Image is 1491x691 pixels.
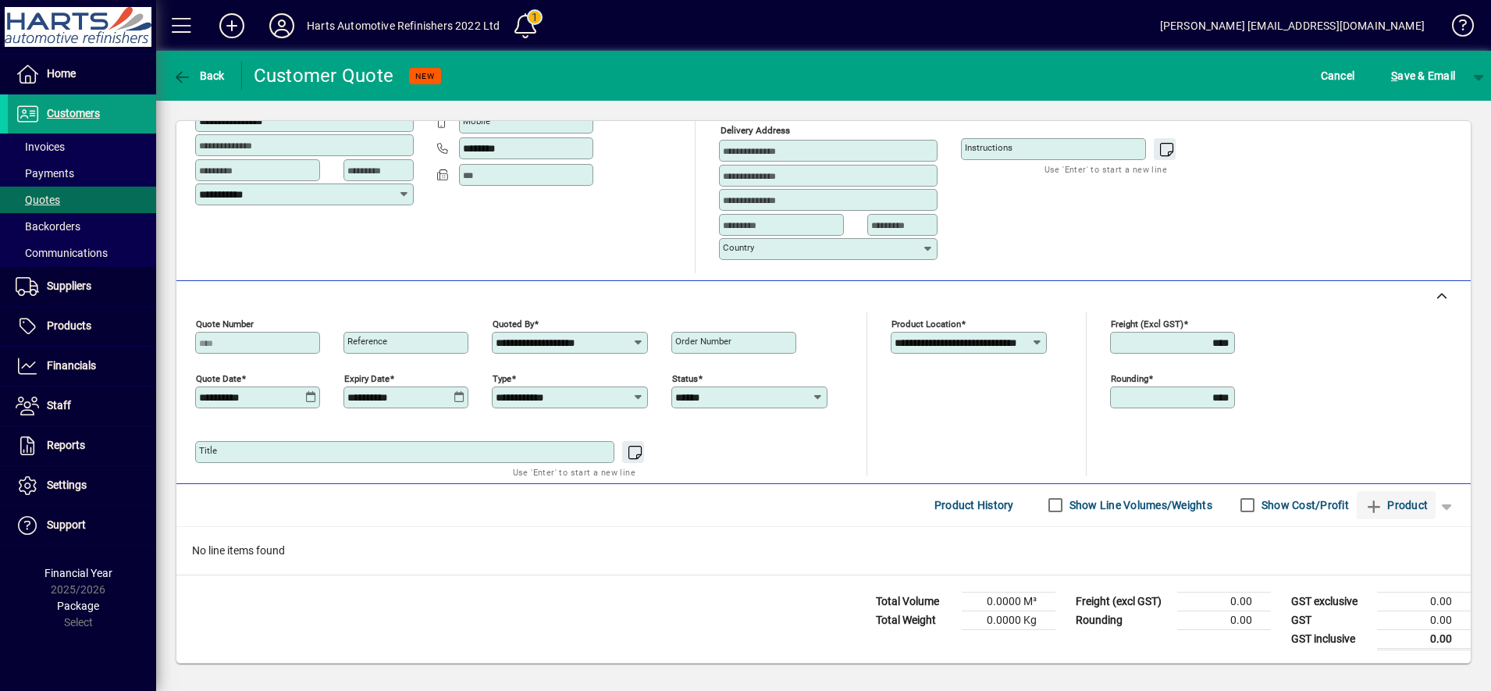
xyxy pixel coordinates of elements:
[47,439,85,451] span: Reports
[199,445,217,456] mat-label: Title
[207,12,257,40] button: Add
[1440,3,1471,54] a: Knowledge Base
[8,426,156,465] a: Reports
[1177,592,1271,611] td: 0.00
[934,493,1014,518] span: Product History
[16,141,65,153] span: Invoices
[196,318,254,329] mat-label: Quote number
[1160,13,1425,38] div: [PERSON_NAME] [EMAIL_ADDRESS][DOMAIN_NAME]
[347,336,387,347] mat-label: Reference
[1357,491,1436,519] button: Product
[8,160,156,187] a: Payments
[169,62,229,90] button: Back
[176,527,1471,575] div: No line items found
[8,307,156,346] a: Products
[1365,493,1428,518] span: Product
[16,247,108,259] span: Communications
[675,336,731,347] mat-label: Order number
[47,107,100,119] span: Customers
[868,611,962,629] td: Total Weight
[8,134,156,160] a: Invoices
[173,69,225,82] span: Back
[1377,611,1471,629] td: 0.00
[415,71,435,81] span: NEW
[1068,611,1177,629] td: Rounding
[8,213,156,240] a: Backorders
[8,386,156,426] a: Staff
[47,479,87,491] span: Settings
[1377,592,1471,611] td: 0.00
[44,567,112,579] span: Financial Year
[8,187,156,213] a: Quotes
[493,372,511,383] mat-label: Type
[254,63,394,88] div: Customer Quote
[47,359,96,372] span: Financials
[1283,592,1377,611] td: GST exclusive
[8,506,156,545] a: Support
[307,13,500,38] div: Harts Automotive Refinishers 2022 Ltd
[1383,62,1463,90] button: Save & Email
[257,12,307,40] button: Profile
[1391,63,1455,88] span: ave & Email
[57,600,99,612] span: Package
[1317,62,1359,90] button: Cancel
[8,466,156,505] a: Settings
[463,116,490,126] mat-label: Mobile
[156,62,242,90] app-page-header-button: Back
[47,67,76,80] span: Home
[1377,629,1471,649] td: 0.00
[1321,63,1355,88] span: Cancel
[1391,69,1397,82] span: S
[1044,160,1167,178] mat-hint: Use 'Enter' to start a new line
[8,267,156,306] a: Suppliers
[1177,611,1271,629] td: 0.00
[1283,629,1377,649] td: GST inclusive
[47,319,91,332] span: Products
[47,399,71,411] span: Staff
[47,280,91,292] span: Suppliers
[672,372,698,383] mat-label: Status
[928,491,1020,519] button: Product History
[196,372,241,383] mat-label: Quote date
[16,194,60,206] span: Quotes
[8,55,156,94] a: Home
[344,372,390,383] mat-label: Expiry date
[8,347,156,386] a: Financials
[1111,318,1183,329] mat-label: Freight (excl GST)
[1111,372,1148,383] mat-label: Rounding
[723,242,754,253] mat-label: Country
[962,611,1055,629] td: 0.0000 Kg
[868,592,962,611] td: Total Volume
[965,142,1012,153] mat-label: Instructions
[16,220,80,233] span: Backorders
[493,318,534,329] mat-label: Quoted by
[16,167,74,180] span: Payments
[962,592,1055,611] td: 0.0000 M³
[891,318,961,329] mat-label: Product location
[513,463,635,481] mat-hint: Use 'Enter' to start a new line
[1283,611,1377,629] td: GST
[1066,497,1212,513] label: Show Line Volumes/Weights
[1068,592,1177,611] td: Freight (excl GST)
[8,240,156,266] a: Communications
[47,518,86,531] span: Support
[1258,497,1349,513] label: Show Cost/Profit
